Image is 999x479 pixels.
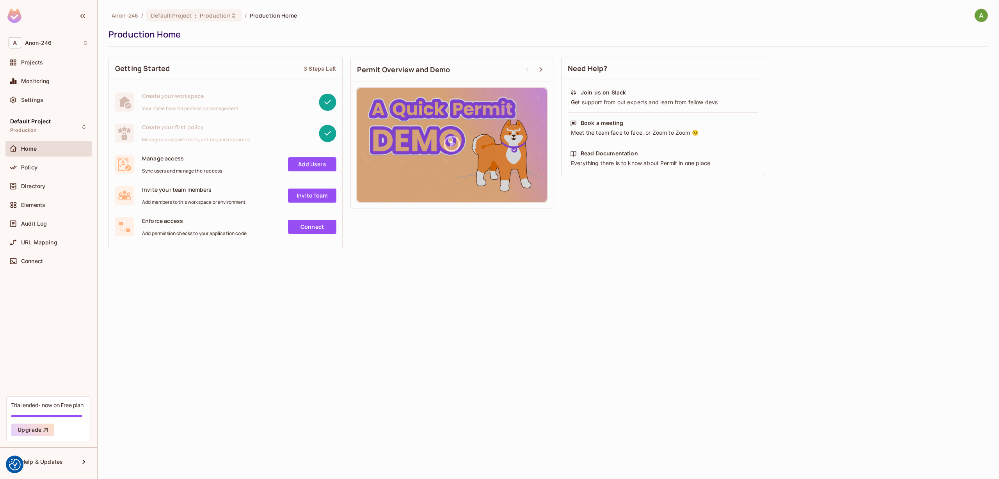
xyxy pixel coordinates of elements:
span: Add permission checks to your application code [142,230,247,237]
span: Monitoring [21,78,50,84]
div: Get support from out experts and learn from fellow devs [570,98,755,106]
a: Invite Team [288,189,336,203]
span: Production Home [250,12,297,19]
span: Default Project [151,12,192,19]
img: Anon [975,9,988,22]
button: Upgrade [11,424,54,436]
span: Workspace: Anon-246 [25,40,52,46]
span: Create your first policy [142,123,250,131]
span: Default Project [10,118,51,125]
a: Add Users [288,157,336,171]
span: Connect [21,258,43,264]
span: Manage access with roles, actions and resources [142,137,250,143]
img: Revisit consent button [9,459,21,470]
span: Policy [21,164,37,171]
span: : [194,12,197,19]
span: Production [10,127,37,134]
span: Settings [21,97,43,103]
span: Getting Started [115,64,170,73]
div: Everything there is to know about Permit in one place [570,159,755,167]
li: / [245,12,247,19]
span: Audit Log [21,221,47,227]
div: Production Home [108,28,984,40]
span: Help & Updates [21,459,63,465]
span: the active workspace [112,12,138,19]
span: Need Help? [568,64,608,73]
span: Production [200,12,230,19]
a: Connect [288,220,336,234]
div: Read Documentation [581,150,638,157]
span: Projects [21,59,43,66]
span: Manage access [142,155,222,162]
img: SReyMgAAAABJRU5ErkJggg== [7,9,21,23]
span: Elements [21,202,45,208]
span: Add members to this workspace or environment [142,199,246,205]
div: Meet the team face to face, or Zoom to Zoom 😉 [570,129,755,137]
div: Book a meeting [581,119,623,127]
span: URL Mapping [21,239,57,246]
span: Home [21,146,37,152]
div: 3 Steps Left [304,65,336,72]
div: Trial ended- now on Free plan [11,401,84,409]
span: Sync users and manage their access [142,168,222,174]
li: / [141,12,143,19]
span: A [9,37,21,48]
span: Enforce access [142,217,247,224]
span: Create your workspace [142,92,238,100]
span: Invite your team members [142,186,246,193]
button: Consent Preferences [9,459,21,470]
span: Directory [21,183,45,189]
span: Your home base for permission management [142,105,238,112]
div: Join us on Slack [581,89,626,96]
span: Permit Overview and Demo [357,65,450,75]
